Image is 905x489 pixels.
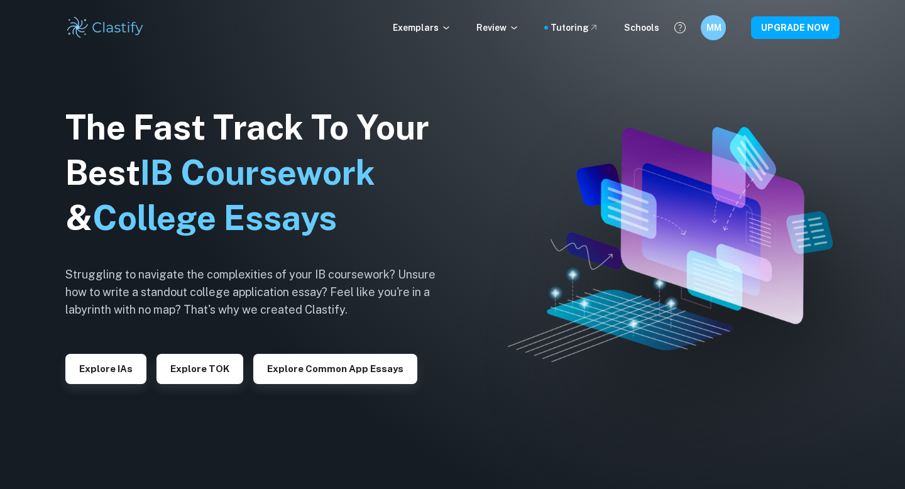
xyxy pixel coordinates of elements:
[393,21,451,35] p: Exemplars
[65,354,146,384] button: Explore IAs
[624,21,659,35] a: Schools
[140,153,375,192] span: IB Coursework
[669,17,691,38] button: Help and Feedback
[65,362,146,374] a: Explore IAs
[156,362,243,374] a: Explore TOK
[65,15,145,40] img: Clastify logo
[508,127,833,361] img: Clastify hero
[253,362,417,374] a: Explore Common App essays
[65,105,455,241] h1: The Fast Track To Your Best &
[92,198,337,238] span: College Essays
[751,16,840,39] button: UPGRADE NOW
[701,15,726,40] button: MM
[65,266,455,319] h6: Struggling to navigate the complexities of your IB coursework? Unsure how to write a standout col...
[156,354,243,384] button: Explore TOK
[476,21,519,35] p: Review
[551,21,599,35] a: Tutoring
[706,21,721,35] h6: MM
[253,354,417,384] button: Explore Common App essays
